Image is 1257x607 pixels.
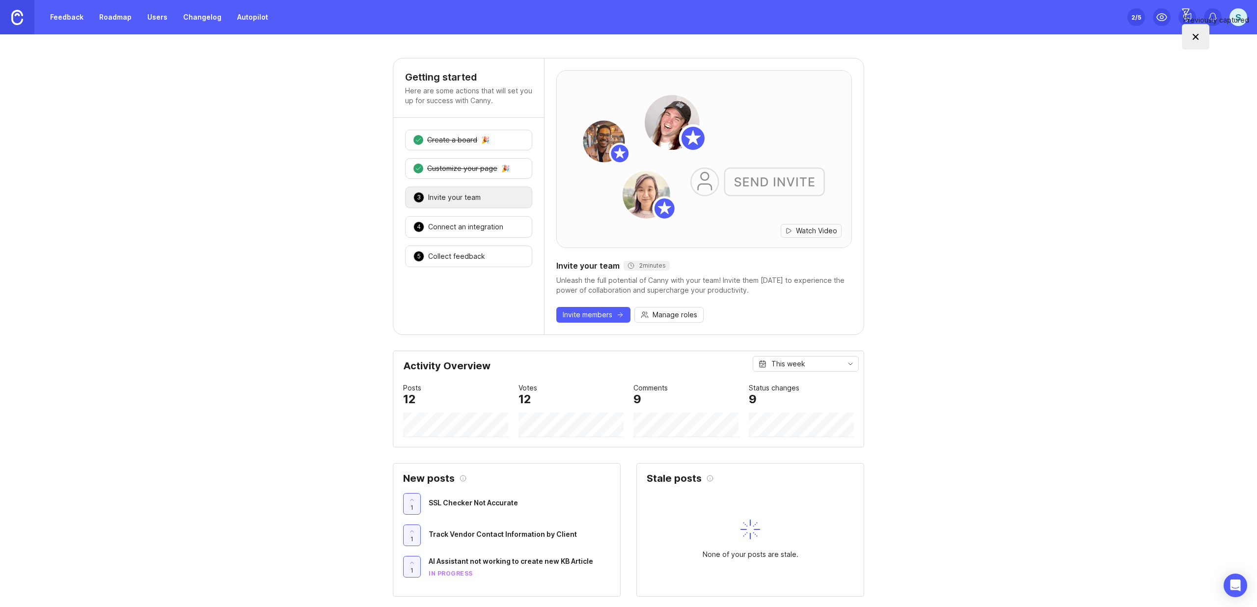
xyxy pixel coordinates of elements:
div: 3 [413,192,424,203]
div: Create a board [427,135,477,145]
span: 1 [410,566,413,575]
div: Unleash the full potential of Canny with your team! Invite them [DATE] to experience the power of... [556,276,852,295]
div: This week [771,359,805,369]
div: Open Intercom Messenger [1224,574,1247,597]
div: Invite your team [556,260,852,272]
span: 1 [410,503,413,512]
div: Posts [403,383,421,393]
img: svg+xml;base64,PHN2ZyB3aWR0aD0iNDAiIGhlaWdodD0iNDAiIGZpbGw9Im5vbmUiIHhtbG5zPSJodHRwOi8vd3d3LnczLm... [740,520,760,539]
div: 12 [403,393,416,405]
div: 2 minutes [628,262,666,270]
button: 1 [403,493,421,515]
div: in progress [429,569,473,578]
div: None of your posts are stale. [703,549,798,560]
div: 2 /5 [1131,10,1141,24]
img: Canny Home [11,10,23,25]
div: Status changes [749,383,799,393]
span: Track Vendor Contact Information by Client [429,530,577,538]
button: Watch Video [781,224,842,238]
span: Watch Video [796,226,837,236]
a: Feedback [44,8,89,26]
p: Here are some actions that will set you up for success with Canny. [405,86,532,106]
button: S [1230,8,1247,26]
span: 1 [410,535,413,543]
h2: Stale posts [647,473,702,483]
a: AI Assistant not working to create new KB Articlein progress [429,556,610,578]
div: Customize your page [427,164,497,173]
button: 2/5 [1127,8,1145,26]
h4: Getting started [405,70,532,84]
div: Votes [519,383,537,393]
a: Changelog [177,8,227,26]
button: Invite members [556,307,630,323]
button: Manage roles [634,307,704,323]
span: Invite members [563,310,612,320]
div: 4 [413,221,424,232]
a: SSL Checker Not Accurate [429,497,610,511]
a: Track Vendor Contact Information by Client [429,529,610,542]
button: 1 [403,524,421,546]
img: adding-teammates-hero-6aa462f7bf7d390bd558fc401672fc40.png [557,71,851,248]
a: Roadmap [93,8,137,26]
div: Connect an integration [428,222,503,232]
div: 🎉 [481,137,490,143]
div: Invite your team [428,193,481,202]
button: 1 [403,556,421,578]
div: 12 [519,393,531,405]
div: 9 [749,393,757,405]
div: 9 [633,393,641,405]
svg: toggle icon [843,360,858,368]
div: 5 [413,251,424,262]
div: Activity Overview [403,361,854,379]
span: Manage roles [653,310,697,320]
a: Users [141,8,173,26]
div: Comments [633,383,668,393]
div: Collect feedback [428,251,485,261]
span: SSL Checker Not Accurate [429,498,518,507]
span: AI Assistant not working to create new KB Article [429,557,593,565]
h2: New posts [403,473,455,483]
div: 🎉 [501,165,510,172]
a: Autopilot [231,8,274,26]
